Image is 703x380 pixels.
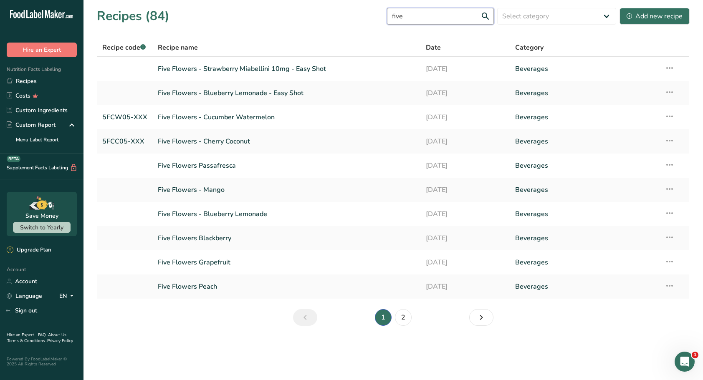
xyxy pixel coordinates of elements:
[158,108,416,126] a: Five Flowers - Cucumber Watermelon
[515,43,544,53] span: Category
[7,332,66,344] a: About Us .
[158,157,416,174] a: Five Flowers Passafresca
[426,278,505,295] a: [DATE]
[158,229,416,247] a: Five Flowers Blackberry
[426,133,505,150] a: [DATE]
[426,254,505,271] a: [DATE]
[97,7,169,25] h1: Recipes (84)
[158,43,198,53] span: Recipe name
[515,108,654,126] a: Beverages
[102,43,146,52] span: Recipe code
[426,181,505,199] a: [DATE]
[426,108,505,126] a: [DATE]
[13,222,71,233] button: Switch to Yearly
[515,229,654,247] a: Beverages
[395,309,412,326] a: Page 2.
[158,278,416,295] a: Five Flowers Peach
[158,254,416,271] a: Five Flowers Grapefruit
[515,84,654,102] a: Beverages
[158,181,416,199] a: Five Flowers - Mango
[7,43,77,57] button: Hire an Expert
[25,211,58,220] div: Save Money
[515,205,654,223] a: Beverages
[515,278,654,295] a: Beverages
[426,205,505,223] a: [DATE]
[7,289,42,303] a: Language
[620,8,690,25] button: Add new recipe
[387,8,494,25] input: Search for recipe
[158,205,416,223] a: Five Flowers - Blueberry Lemonade
[426,229,505,247] a: [DATE]
[158,84,416,102] a: Five Flowers - Blueberry Lemonade - Easy Shot
[692,352,698,358] span: 1
[7,246,51,254] div: Upgrade Plan
[7,156,20,162] div: BETA
[158,60,416,78] a: Five Flowers - Strawberry Miabellini 10mg - Easy Shot
[158,133,416,150] a: Five Flowers - Cherry Coconut
[47,338,73,344] a: Privacy Policy
[38,332,48,338] a: FAQ .
[426,157,505,174] a: [DATE]
[20,224,63,232] span: Switch to Yearly
[293,309,317,326] a: Previous page
[515,60,654,78] a: Beverages
[7,357,77,367] div: Powered By FoodLabelMaker © 2025 All Rights Reserved
[7,338,47,344] a: Terms & Conditions .
[675,352,695,372] iframe: Intercom live chat
[7,332,36,338] a: Hire an Expert .
[627,11,683,21] div: Add new recipe
[59,291,77,301] div: EN
[515,157,654,174] a: Beverages
[469,309,493,326] a: Next page
[515,254,654,271] a: Beverages
[426,43,441,53] span: Date
[426,84,505,102] a: [DATE]
[426,60,505,78] a: [DATE]
[515,181,654,199] a: Beverages
[515,133,654,150] a: Beverages
[102,133,148,150] a: 5FCC05-XXX
[102,108,148,126] a: 5FCW05-XXX
[7,121,56,129] div: Custom Report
